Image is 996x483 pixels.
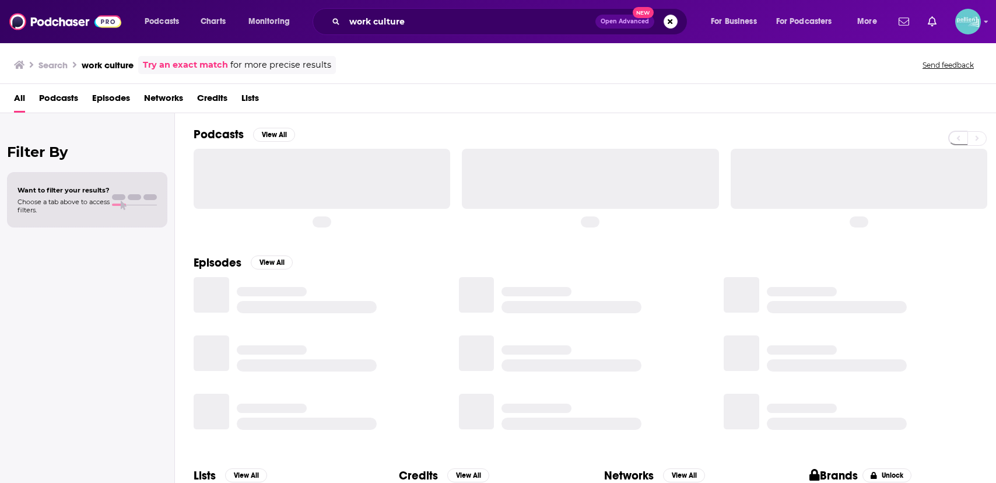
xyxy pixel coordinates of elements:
span: Want to filter your results? [17,186,110,194]
button: View All [447,468,489,482]
a: Show notifications dropdown [923,12,941,32]
button: Send feedback [919,60,977,70]
button: Open AdvancedNew [595,15,654,29]
h2: Filter By [7,143,167,160]
img: User Profile [955,9,981,34]
span: Logged in as JessicaPellien [955,9,981,34]
h2: Networks [604,468,654,483]
a: ListsView All [194,468,267,483]
a: Lists [241,89,259,113]
a: Try an exact match [143,58,228,72]
a: All [14,89,25,113]
button: View All [663,468,705,482]
button: open menu [769,12,849,31]
span: Charts [201,13,226,30]
button: Show profile menu [955,9,981,34]
button: open menu [849,12,892,31]
a: CreditsView All [399,468,489,483]
a: NetworksView All [604,468,705,483]
button: View All [251,256,293,269]
button: open menu [136,12,194,31]
span: For Podcasters [776,13,832,30]
span: Choose a tab above to access filters. [17,198,110,214]
button: View All [225,468,267,482]
h2: Credits [399,468,438,483]
span: Monitoring [248,13,290,30]
a: Podcasts [39,89,78,113]
button: View All [253,128,295,142]
a: Charts [193,12,233,31]
a: EpisodesView All [194,256,293,270]
button: open menu [240,12,305,31]
h2: Brands [809,468,858,483]
div: Search podcasts, credits, & more... [324,8,699,35]
h3: work culture [82,60,134,71]
a: PodcastsView All [194,127,295,142]
button: Unlock [862,468,912,482]
span: Podcasts [145,13,179,30]
h2: Podcasts [194,127,244,142]
a: Credits [197,89,227,113]
button: open menu [703,12,771,31]
span: New [633,7,654,18]
img: Podchaser - Follow, Share and Rate Podcasts [9,10,121,33]
span: More [857,13,877,30]
h3: Search [38,60,68,71]
span: for more precise results [230,58,331,72]
h2: Lists [194,468,216,483]
span: For Business [711,13,757,30]
a: Networks [144,89,183,113]
input: Search podcasts, credits, & more... [345,12,595,31]
a: Show notifications dropdown [894,12,914,32]
span: Open Advanced [601,19,649,24]
h2: Episodes [194,256,241,270]
a: Episodes [92,89,130,113]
